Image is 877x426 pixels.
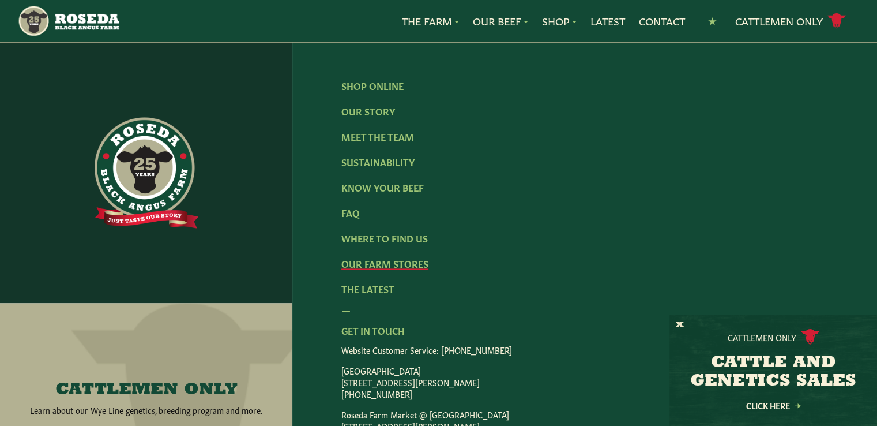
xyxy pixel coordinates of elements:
[341,231,428,244] a: Where To Find Us
[473,14,528,29] a: Our Beef
[676,319,684,331] button: X
[735,11,846,31] a: Cattlemen Only
[728,331,796,343] p: Cattlemen Only
[341,130,414,143] a: Meet The Team
[341,79,404,92] a: Shop Online
[341,365,829,399] p: [GEOGRAPHIC_DATA] [STREET_ADDRESS][PERSON_NAME] [PHONE_NUMBER]
[590,14,625,29] a: Latest
[341,302,829,316] div: —
[95,117,198,228] img: https://roseda.com/wp-content/uploads/2021/06/roseda-25-full@2x.png
[341,282,394,295] a: The Latest
[341,344,829,356] p: Website Customer Service: [PHONE_NUMBER]
[721,402,825,409] a: Click Here
[341,155,415,168] a: Sustainability
[402,14,459,29] a: The Farm
[542,14,577,29] a: Shop
[24,381,268,416] a: CATTLEMEN ONLY Learn about our Wye Line genetics, breeding program and more.
[17,5,118,38] img: https://roseda.com/wp-content/uploads/2021/05/roseda-25-header.png
[341,181,424,193] a: Know Your Beef
[639,14,685,29] a: Contact
[30,404,263,416] p: Learn about our Wye Line genetics, breeding program and more.
[55,381,238,399] h4: CATTLEMEN ONLY
[801,329,819,345] img: cattle-icon.svg
[684,354,863,391] h3: CATTLE AND GENETICS SALES
[341,206,360,219] a: FAQ
[341,104,395,117] a: Our Story
[341,257,428,270] a: Our Farm Stores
